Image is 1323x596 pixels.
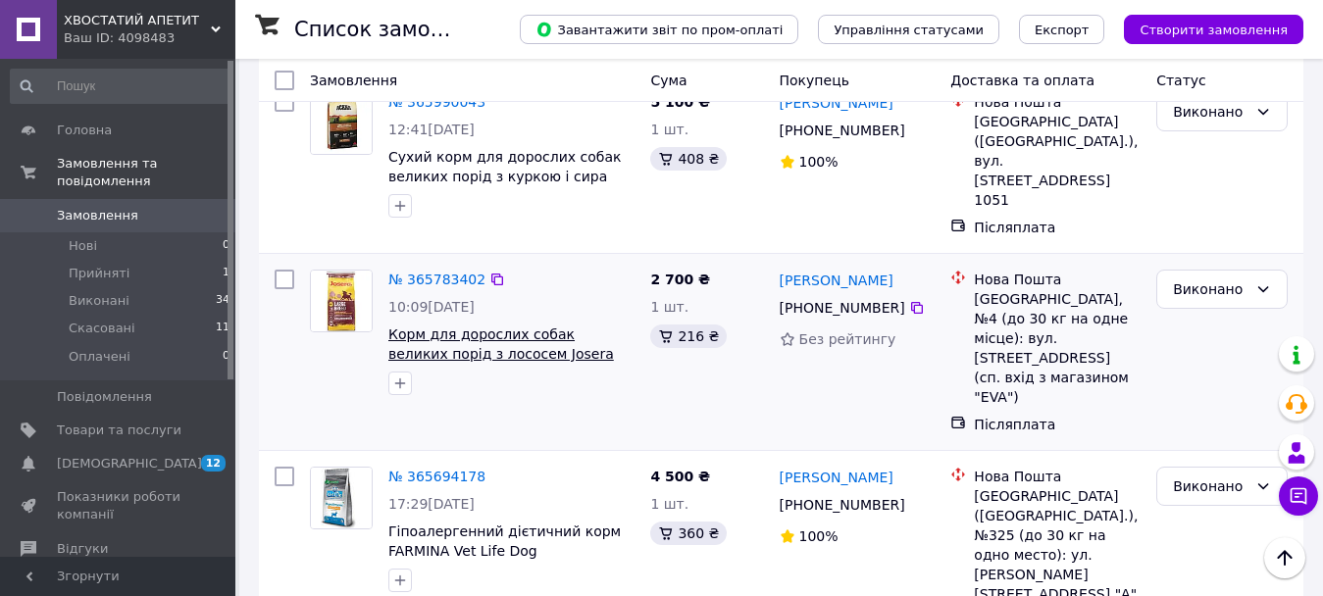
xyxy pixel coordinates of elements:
span: Скасовані [69,320,135,337]
span: 10:09[DATE] [388,299,475,315]
span: Без рейтингу [799,331,896,347]
span: 4 500 ₴ [650,469,710,484]
span: Cума [650,73,687,88]
span: 0 [223,348,229,366]
span: Показники роботи компанії [57,488,181,523]
span: Прийняті [69,265,129,282]
button: Експорт [1019,15,1105,44]
span: 34 [216,292,229,310]
a: Фото товару [310,270,373,332]
a: Фото товару [310,92,373,155]
div: Післяплата [974,218,1141,237]
span: Товари та послуги [57,422,181,439]
span: [DEMOGRAPHIC_DATA] [57,455,202,472]
span: 2 700 ₴ [650,272,710,287]
a: [PERSON_NAME] [780,271,893,290]
a: Фото товару [310,467,373,529]
button: Створити замовлення [1124,15,1303,44]
div: Ваш ID: 4098483 [64,29,235,47]
span: Замовлення та повідомлення [57,155,235,190]
span: 1 шт. [650,496,688,512]
div: Нова Пошта [974,270,1141,289]
span: Оплачені [69,348,130,366]
span: Статус [1156,73,1206,88]
a: Гіпоалергенний дієтичний корм FARMINA Vet Life Dog Hypoallergenic Fish & Potato 12 кг [388,523,627,578]
div: 216 ₴ [650,324,727,348]
span: Нові [69,237,97,255]
h1: Список замовлень [294,18,493,41]
div: [PHONE_NUMBER] [776,117,909,144]
div: Виконано [1173,475,1247,497]
span: Повідомлення [57,388,152,406]
a: Створити замовлення [1104,21,1303,36]
a: № 365694178 [388,469,485,484]
span: Завантажити звіт по пром-оплаті [535,21,783,38]
span: 11 [216,320,229,337]
input: Пошук [10,69,231,104]
button: Наверх [1264,537,1305,578]
span: Відгуки [57,540,108,558]
div: [GEOGRAPHIC_DATA], №4 (до 30 кг на одне місце): вул. [STREET_ADDRESS] (сп. вхід з магазином "EVA") [974,289,1141,407]
span: 100% [799,154,839,170]
div: Виконано [1173,101,1247,123]
span: 1 шт. [650,122,688,137]
span: Доставка та оплата [950,73,1094,88]
img: Фото товару [311,468,372,528]
a: [PERSON_NAME] [780,468,893,487]
button: Управління статусами [818,15,999,44]
span: 17:29[DATE] [388,496,475,512]
span: Виконані [69,292,129,310]
span: 0 [223,237,229,255]
div: Післяплата [974,415,1141,434]
a: № 365783402 [388,272,485,287]
img: Фото товару [311,93,372,154]
span: 12 [201,455,226,472]
span: 5 100 ₴ [650,94,710,110]
div: Нова Пошта [974,467,1141,486]
a: Корм для дорослих собак великих порід з лососем Josera Large Breed Adult з лососем 12,5 кг [388,326,623,401]
div: Нова Пошта [974,92,1141,112]
button: Завантажити звіт по пром-оплаті [520,15,798,44]
div: [PHONE_NUMBER] [776,491,909,519]
a: № 365990043 [388,94,485,110]
div: Виконано [1173,278,1247,300]
button: Чат з покупцем [1279,476,1318,516]
span: Експорт [1035,23,1090,37]
span: Замовлення [57,207,138,224]
div: 360 ₴ [650,521,727,545]
span: ХВОСТАТИЙ АПЕТИТ [64,12,211,29]
span: 100% [799,528,839,544]
span: Створити замовлення [1140,23,1288,37]
span: 12:41[DATE] [388,122,475,137]
span: Замовлення [310,73,397,88]
span: Покупець [780,73,849,88]
a: [PERSON_NAME] [780,93,893,113]
span: Головна [57,122,112,139]
a: Сухий корм для дорослих собак великих порід з куркою і сира камбала Acana Adult Large Breed Recip... [388,149,624,223]
div: 408 ₴ [650,147,727,171]
img: Фото товару [311,271,372,331]
span: 1 [223,265,229,282]
div: [PHONE_NUMBER] [776,294,909,322]
span: Управління статусами [834,23,984,37]
span: 1 шт. [650,299,688,315]
div: [GEOGRAPHIC_DATA] ([GEOGRAPHIC_DATA].), вул. [STREET_ADDRESS] 1051 [974,112,1141,210]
